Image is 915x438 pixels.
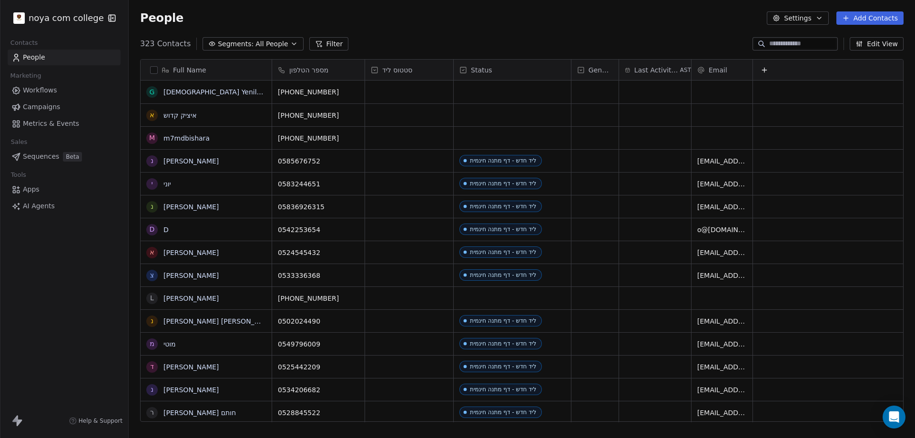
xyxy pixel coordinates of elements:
[278,362,359,372] span: 0525442209
[150,362,154,372] div: ד
[23,102,60,112] span: Campaigns
[278,271,359,280] span: 0533336368
[278,294,359,303] span: [PHONE_NUMBER]
[470,363,536,370] div: ליד חדש - דף מתנה חינמית
[278,179,359,189] span: 0583244651
[278,202,359,212] span: 05836926315
[471,65,492,75] span: Status
[697,179,747,189] span: [EMAIL_ADDRESS][DOMAIN_NAME]
[619,60,691,80] div: Last Activity DateAST
[850,37,904,51] button: Edit View
[680,66,691,74] span: AST
[150,87,155,97] div: G
[470,409,536,416] div: ליד חדש - דף מתנה חינמית
[697,408,747,418] span: [EMAIL_ADDRESS][DOMAIN_NAME]
[23,201,55,211] span: AI Agents
[23,52,45,62] span: People
[7,168,30,182] span: Tools
[163,88,267,96] a: [DEMOGRAPHIC_DATA] Yenilem
[163,157,219,165] a: [PERSON_NAME]
[163,272,219,279] a: [PERSON_NAME]
[278,133,359,143] span: [PHONE_NUMBER]
[365,60,453,80] div: סטטוס ליד
[140,38,191,50] span: 323 Contacts
[697,248,747,257] span: [EMAIL_ADDRESS][DOMAIN_NAME]
[163,386,219,394] a: [PERSON_NAME]
[571,60,619,80] div: Gender
[697,316,747,326] span: [EMAIL_ADDRESS][DOMAIN_NAME]
[163,180,171,188] a: יוני
[163,134,210,142] a: m7mdbishara
[278,408,359,418] span: 0528845522
[8,50,121,65] a: People
[272,81,904,422] div: grid
[69,417,122,425] a: Help & Support
[883,406,905,428] div: Open Intercom Messenger
[697,339,747,349] span: [EMAIL_ADDRESS][DOMAIN_NAME]
[470,272,536,278] div: ליד חדש - דף מתנה חינמית
[309,37,349,51] button: Filter
[151,202,153,212] div: נ
[150,407,154,418] div: ר
[150,270,154,280] div: צ
[149,133,155,143] div: m
[470,180,536,187] div: ליד חדש - דף מתנה חינמית
[8,182,121,197] a: Apps
[140,11,183,25] span: People
[470,249,536,255] div: ליד חדש - דף מתנה חינמית
[63,152,82,162] span: Beta
[79,417,122,425] span: Help & Support
[278,316,359,326] span: 0502024490
[11,10,102,26] button: noya com college
[7,135,31,149] span: Sales
[6,36,42,50] span: Contacts
[150,110,154,120] div: א
[29,12,104,24] span: noya com college
[13,12,25,24] img: %C3%97%C2%9C%C3%97%C2%95%C3%97%C2%92%C3%97%C2%95%20%C3%97%C2%9E%C3%97%C2%9B%C3%97%C2%9C%C3%97%C2%...
[151,156,153,166] div: נ
[151,316,153,326] div: נ
[150,339,154,349] div: מ
[23,119,79,129] span: Metrics & Events
[163,363,219,371] a: [PERSON_NAME]
[697,156,747,166] span: [EMAIL_ADDRESS][DOMAIN_NAME]
[697,271,747,280] span: [EMAIL_ADDRESS][DOMAIN_NAME]
[278,385,359,395] span: 0534206682
[163,112,197,119] a: איציק קדוש
[382,65,412,75] span: סטטוס ליד
[6,69,45,83] span: Marketing
[278,225,359,234] span: 0542253654
[272,60,365,80] div: מספר הטלפון
[470,317,536,324] div: ליד חדש - דף מתנה חינמית
[163,203,219,211] a: [PERSON_NAME]
[709,65,727,75] span: Email
[163,317,276,325] a: [PERSON_NAME] [PERSON_NAME]
[151,385,153,395] div: נ
[470,226,536,233] div: ליד חדש - דף מתנה חינמית
[255,39,288,49] span: All People
[697,362,747,372] span: [EMAIL_ADDRESS][DOMAIN_NAME]
[163,295,219,302] a: [PERSON_NAME]
[218,39,254,49] span: Segments:
[697,225,747,234] span: o@[DOMAIN_NAME]
[141,81,272,422] div: grid
[470,340,536,347] div: ליד חדש - דף מתנה חינמית
[173,65,206,75] span: Full Name
[141,60,272,80] div: Full Name
[151,179,152,189] div: י
[836,11,904,25] button: Add Contacts
[289,65,328,75] span: מספר הטלפון
[8,198,121,214] a: AI Agents
[23,184,40,194] span: Apps
[150,293,154,303] div: L
[163,226,169,234] a: D
[470,203,536,210] div: ליד חדש - דף מתנה חינמית
[278,156,359,166] span: 0585676752
[767,11,828,25] button: Settings
[634,65,678,75] span: Last Activity Date
[23,152,59,162] span: Sequences
[470,157,536,164] div: ליד חדש - דף מתנה חינמית
[691,60,752,80] div: Email
[278,111,359,120] span: [PHONE_NUMBER]
[8,82,121,98] a: Workflows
